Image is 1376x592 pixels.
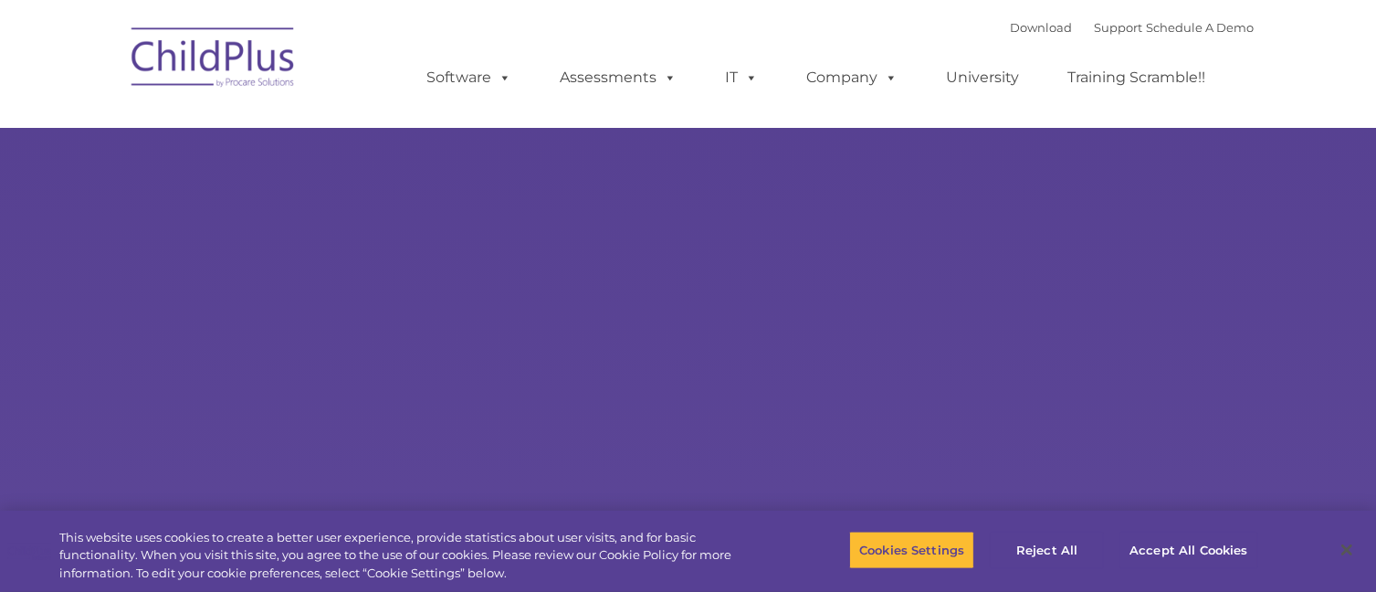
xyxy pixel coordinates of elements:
img: ChildPlus by Procare Solutions [122,15,305,106]
a: IT [708,59,777,96]
div: This website uses cookies to create a better user experience, provide statistics about user visit... [59,529,757,583]
a: Company [789,59,917,96]
button: Reject All [990,531,1104,569]
a: Software [409,59,530,96]
a: Schedule A Demo [1147,20,1255,35]
a: Training Scramble!! [1050,59,1224,96]
font: | [1011,20,1255,35]
button: Accept All Cookies [1119,531,1257,569]
a: University [929,59,1038,96]
a: Download [1011,20,1073,35]
a: Support [1095,20,1143,35]
a: Assessments [542,59,696,96]
button: Cookies Settings [849,531,974,569]
button: Close [1327,530,1367,570]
